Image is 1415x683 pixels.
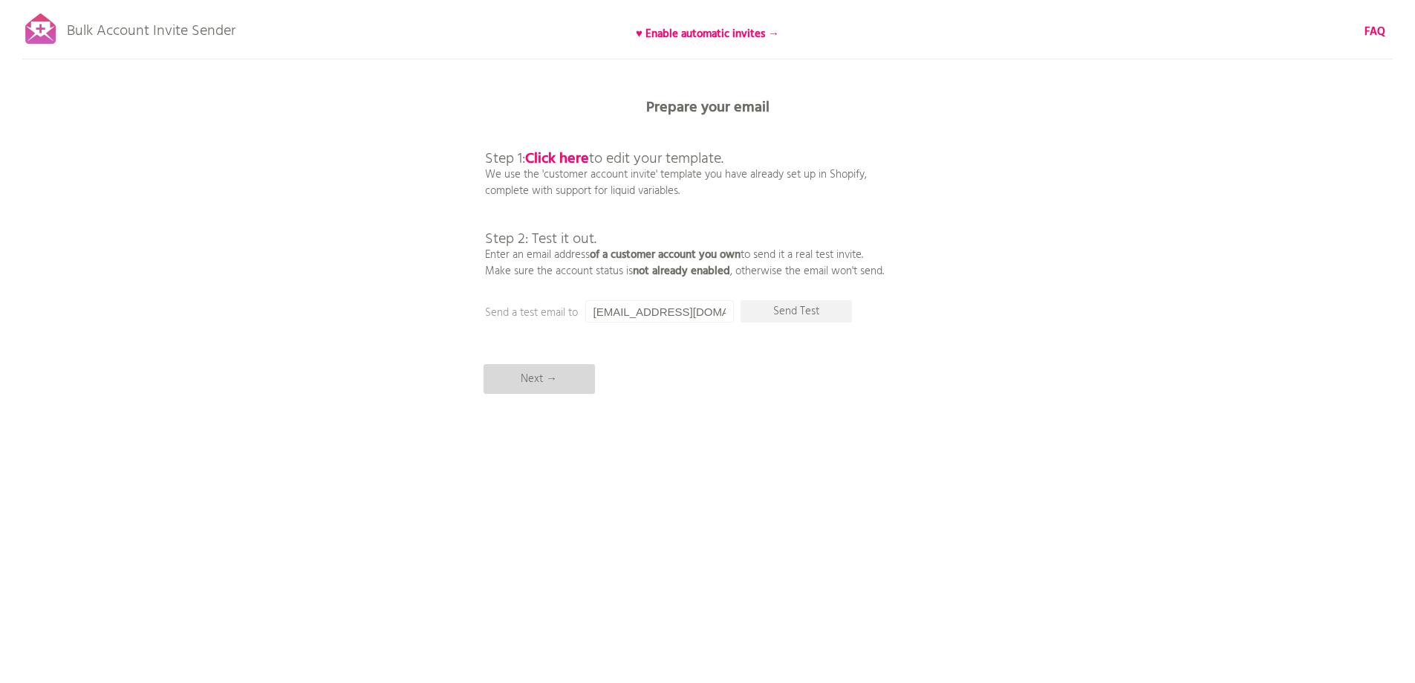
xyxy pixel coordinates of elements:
[1364,23,1385,41] b: FAQ
[646,96,770,120] b: Prepare your email
[485,119,884,279] p: We use the 'customer account invite' template you have already set up in Shopify, complete with s...
[590,246,741,264] b: of a customer account you own
[484,364,595,394] p: Next →
[525,147,589,171] a: Click here
[636,25,779,43] b: ♥ Enable automatic invites →
[485,305,782,321] p: Send a test email to
[741,300,852,323] p: Send Test
[633,262,730,280] b: not already enabled
[485,227,596,251] span: Step 2: Test it out.
[67,9,235,46] p: Bulk Account Invite Sender
[1364,24,1385,40] a: FAQ
[485,147,723,171] span: Step 1: to edit your template.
